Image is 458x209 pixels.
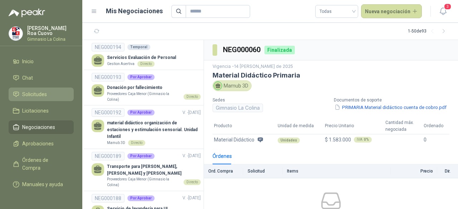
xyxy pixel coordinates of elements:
span: Chat [22,74,33,82]
div: NEG000188 [92,194,125,203]
div: Directo [137,61,155,67]
b: 0 % [364,138,369,141]
span: $ 1.583.000 [325,137,351,143]
button: Nueva negociación [361,4,422,19]
a: Órdenes de Compra [9,153,74,175]
span: V. - [DATE] [182,195,201,200]
th: Solicitud [243,164,283,178]
div: NEG000192 [92,108,125,117]
p: [PERSON_NAME] Roa Cuovo [27,26,74,36]
div: Gimnasio La Colina [213,104,263,112]
p: material didáctico organización de estaciones y estimulación sensorial. Unidad Infantil [107,120,201,140]
span: Inicio [22,58,34,65]
p: Gimnasio La Colina [27,37,74,41]
td: 0 [422,134,450,145]
a: Chat [9,71,74,85]
button: PRIMARIA Material didáctico cuenta de cobro.pdf [334,104,447,111]
div: Por Aprobar [127,74,155,80]
a: NEG000193Por AprobarDonación por fallecimientoProveedores Caja Menor (Gimnasio la Colina)Directo [92,73,201,102]
h1: Mis Negociaciones [106,6,163,16]
p: Transporte para [PERSON_NAME], [PERSON_NAME] y [PERSON_NAME] [107,163,201,177]
div: NEG000194 [92,43,125,51]
div: Por Aprobar [127,195,155,201]
a: Licitaciones [9,104,74,118]
div: Órdenes [213,152,232,160]
p: Vigencia - 14 [PERSON_NAME] de 2025 [213,63,449,70]
p: Documentos de soporte [334,97,449,104]
div: Unidades [278,138,300,143]
span: Todas [320,6,354,17]
div: Directo [184,94,201,100]
div: Finalizada [264,46,295,54]
button: 3 [437,5,449,18]
span: 3 [444,3,452,10]
th: Precio Unitario [323,118,384,134]
div: Temporal [127,44,150,50]
a: NEG000194TemporalServicios Evaluación de PersonalGestion AsertivaDirecto [92,43,201,67]
a: Aprobaciones [9,137,74,150]
div: NEG000193 [92,73,125,81]
th: Precio [391,164,437,178]
th: Unidad de medida [276,118,323,134]
span: V. - [DATE] [182,110,201,115]
div: Mamub 3D [213,80,252,91]
div: NEG000189 [92,152,125,160]
div: Por Aprobar [127,153,155,159]
img: Logo peakr [9,9,45,17]
div: Por Aprobar [127,110,155,115]
span: V. - [DATE] [182,153,201,158]
a: Inicio [9,55,74,68]
p: Proveedores Caja Menor (Gimnasio la Colina) [107,91,181,102]
span: Órdenes de Compra [22,156,67,172]
a: Negociaciones [9,120,74,134]
p: Gestion Asertiva [107,61,135,67]
p: Mamub 3D [107,140,125,146]
th: Ord. Compra [204,164,243,178]
p: Servicios Evaluación de Personal [107,54,176,61]
div: Directo [184,179,201,185]
span: Material Didáctico [214,136,254,144]
th: Cantidad máx. negociada [384,118,422,134]
span: Solicitudes [22,90,47,98]
h3: NEG000060 [223,44,262,55]
span: Licitaciones [22,107,49,115]
span: Negociaciones [22,123,55,131]
th: Ordenado [422,118,450,134]
span: Manuales y ayuda [22,180,63,188]
h3: Material Didáctico Primaria [213,71,449,79]
a: Solicitudes [9,88,74,101]
th: Producto [213,118,276,134]
span: Aprobaciones [22,140,54,148]
a: Manuales y ayuda [9,178,74,191]
a: NEG000192Por AprobarV. -[DATE] material didáctico organización de estaciones y estimulación senso... [92,108,201,146]
p: Donación por fallecimiento [107,84,201,91]
p: Proveedores Caja Menor (Gimnasio la Colina) [107,176,181,188]
th: Items [283,164,391,178]
div: IVA [354,137,372,143]
div: Directo [128,140,145,146]
div: 1 - 50 de 93 [408,26,449,37]
p: Sedes [213,97,328,104]
img: Company Logo [9,27,23,40]
a: NEG000189Por AprobarV. -[DATE] Transporte para [PERSON_NAME], [PERSON_NAME] y [PERSON_NAME]Provee... [92,152,201,188]
th: Dir. [437,164,458,178]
